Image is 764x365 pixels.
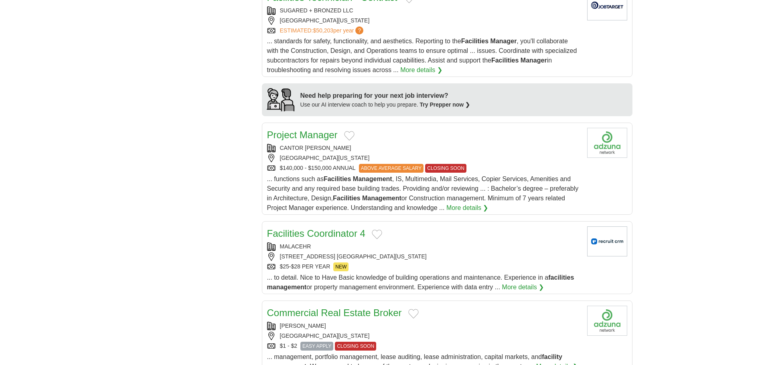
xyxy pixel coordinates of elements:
a: Commercial Real Estate Broker [267,307,402,318]
a: ESTIMATED:$50,203per year? [280,26,365,35]
div: $1 - $2 [267,342,581,351]
button: Add to favorite jobs [344,131,355,141]
div: [GEOGRAPHIC_DATA][US_STATE] [267,16,581,25]
div: $140,000 - $150,000 ANNUAL [267,164,581,173]
img: Company logo [587,226,627,256]
div: [GEOGRAPHIC_DATA][US_STATE] [267,332,581,340]
div: $25-$28 PER YEAR [267,262,581,271]
div: [GEOGRAPHIC_DATA][US_STATE] [267,154,581,162]
a: Facilities Coordinator 4 [267,228,365,239]
div: CANTOR [PERSON_NAME] [267,144,581,152]
span: $50,203 [313,27,333,34]
div: Need help preparing for your next job interview? [300,91,470,101]
strong: Management [353,175,392,182]
span: ABOVE AVERAGE SALARY [359,164,424,173]
button: Add to favorite jobs [372,230,382,239]
span: EASY APPLY [300,342,333,351]
span: ... to detail. Nice to Have Basic knowledge of building operations and maintenance. Experience in... [267,274,574,290]
strong: Management [362,195,401,202]
strong: Facilities [491,57,519,64]
a: More details ❯ [400,65,442,75]
span: ? [355,26,363,34]
div: [PERSON_NAME] [267,322,581,330]
img: Company logo [587,128,627,158]
strong: Manager [521,57,547,64]
div: Use our AI interview coach to help you prepare. [300,101,470,109]
img: Company logo [587,306,627,336]
span: ... functions such as , IS, Multimedia, Mail Services, Copier Services, Amenities and Security an... [267,175,579,211]
div: [STREET_ADDRESS] [GEOGRAPHIC_DATA][US_STATE] [267,252,581,261]
span: NEW [333,262,349,271]
strong: facility [542,353,562,360]
span: ... standards for safety, functionality, and aesthetics. Reporting to the , you'll collaborate wi... [267,38,577,73]
strong: Facilities [333,195,360,202]
a: More details ❯ [446,203,488,213]
a: More details ❯ [502,282,544,292]
a: Try Prepper now ❯ [420,101,470,108]
strong: Facilities [461,38,488,44]
span: CLOSING SOON [425,164,466,173]
button: Add to favorite jobs [408,309,419,319]
strong: Manager [490,38,517,44]
div: SUGARED + BRONZED LLC [267,6,581,15]
strong: Facilities [324,175,351,182]
a: Project Manager [267,129,338,140]
div: MALACEHR [267,242,581,251]
span: CLOSING SOON [335,342,376,351]
strong: management [267,284,307,290]
strong: facilities [548,274,574,281]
